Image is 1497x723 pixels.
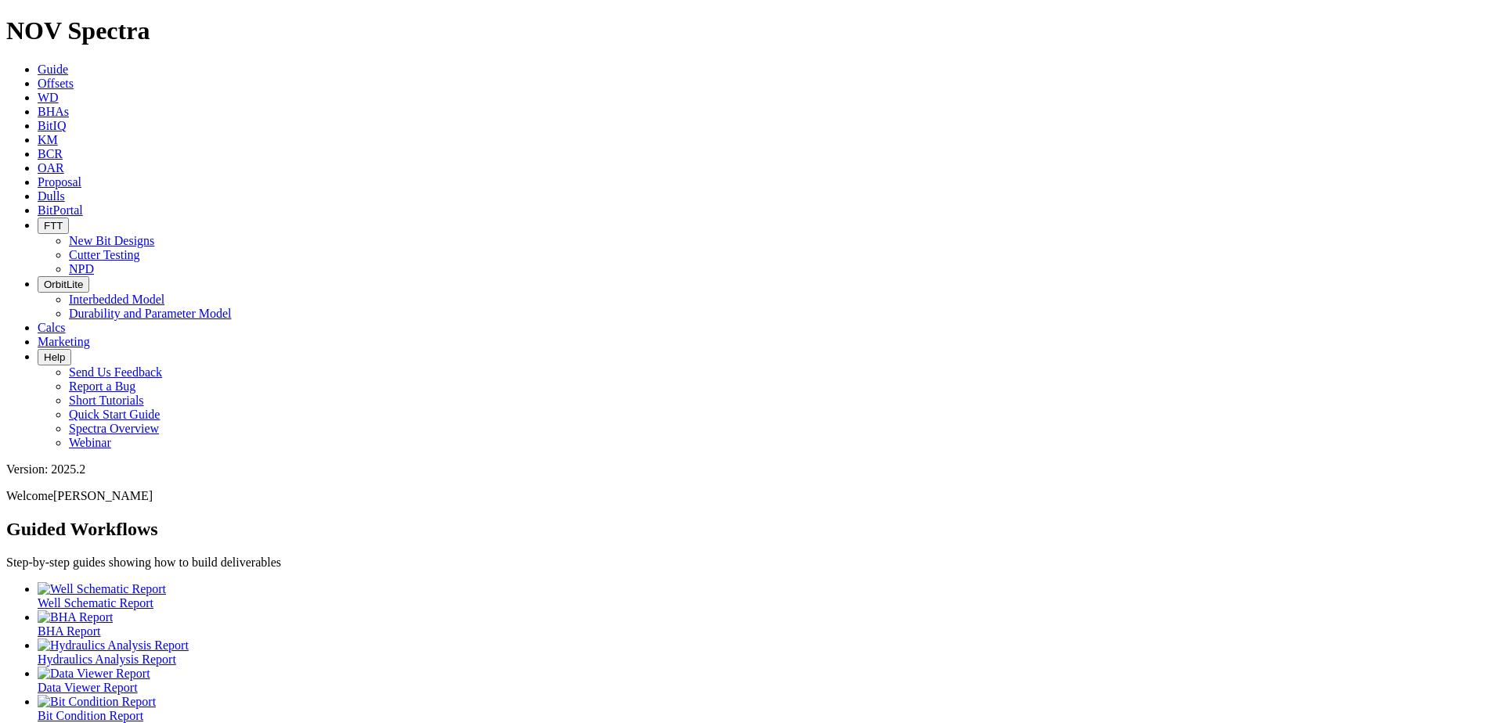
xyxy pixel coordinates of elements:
[6,16,1491,45] h1: NOV Spectra
[38,189,65,203] a: Dulls
[69,248,140,261] a: Cutter Testing
[69,436,111,449] a: Webinar
[38,133,58,146] a: KM
[38,276,89,293] button: OrbitLite
[69,293,164,306] a: Interbedded Model
[38,624,100,638] span: BHA Report
[38,147,63,160] a: BCR
[38,610,113,624] img: BHA Report
[38,105,69,118] a: BHAs
[38,63,68,76] a: Guide
[38,161,64,174] a: OAR
[69,262,94,275] a: NPD
[38,203,83,217] a: BitPortal
[38,610,1491,638] a: BHA Report BHA Report
[38,582,1491,610] a: Well Schematic Report Well Schematic Report
[69,422,159,435] a: Spectra Overview
[38,91,59,104] a: WD
[69,394,144,407] a: Short Tutorials
[38,321,66,334] a: Calcs
[38,596,153,610] span: Well Schematic Report
[38,119,66,132] a: BitIQ
[38,638,189,653] img: Hydraulics Analysis Report
[44,279,83,290] span: OrbitLite
[6,519,1491,540] h2: Guided Workflows
[69,307,232,320] a: Durability and Parameter Model
[44,220,63,232] span: FTT
[38,638,1491,666] a: Hydraulics Analysis Report Hydraulics Analysis Report
[6,462,1491,477] div: Version: 2025.2
[38,582,166,596] img: Well Schematic Report
[6,489,1491,503] p: Welcome
[38,709,143,722] span: Bit Condition Report
[38,667,150,681] img: Data Viewer Report
[38,218,69,234] button: FTT
[38,653,176,666] span: Hydraulics Analysis Report
[6,556,1491,570] p: Step-by-step guides showing how to build deliverables
[53,489,153,502] span: [PERSON_NAME]
[44,351,65,363] span: Help
[38,335,90,348] a: Marketing
[69,365,162,379] a: Send Us Feedback
[38,349,71,365] button: Help
[38,667,1491,694] a: Data Viewer Report Data Viewer Report
[38,77,74,90] a: Offsets
[38,695,1491,722] a: Bit Condition Report Bit Condition Report
[38,681,138,694] span: Data Viewer Report
[69,408,160,421] a: Quick Start Guide
[38,175,81,189] a: Proposal
[69,234,154,247] a: New Bit Designs
[38,695,156,709] img: Bit Condition Report
[69,379,135,393] a: Report a Bug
